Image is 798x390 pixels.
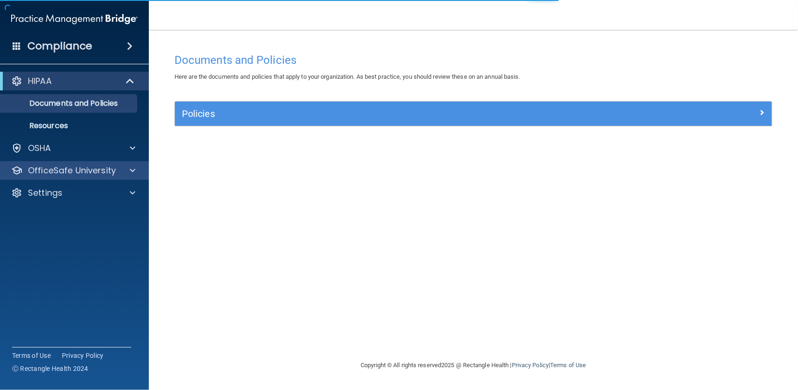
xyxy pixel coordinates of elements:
div: Copyright © All rights reserved 2025 @ Rectangle Health | | [304,350,644,380]
a: OSHA [11,143,135,154]
p: OfficeSafe University [28,165,116,176]
a: HIPAA [11,75,135,87]
a: Settings [11,187,135,198]
p: OSHA [28,143,51,154]
span: Here are the documents and policies that apply to your organization. As best practice, you should... [174,73,520,80]
a: OfficeSafe University [11,165,135,176]
h5: Policies [182,109,616,119]
p: HIPAA [28,75,52,87]
iframe: Drift Widget Chat Controller [637,324,787,361]
p: Resources [6,121,133,130]
a: Privacy Policy [62,351,104,360]
p: Settings [28,187,62,198]
h4: Compliance [27,40,92,53]
a: Privacy Policy [512,362,549,369]
img: PMB logo [11,10,138,28]
a: Terms of Use [550,362,586,369]
a: Policies [182,106,765,121]
a: Terms of Use [12,351,51,360]
p: Documents and Policies [6,99,133,108]
h4: Documents and Policies [174,54,772,66]
span: Ⓒ Rectangle Health 2024 [12,364,88,373]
